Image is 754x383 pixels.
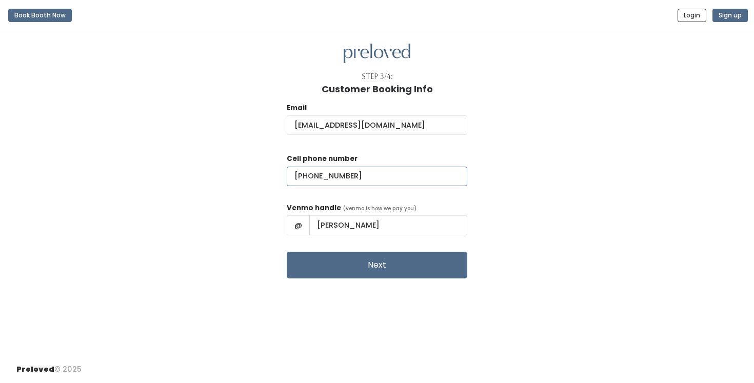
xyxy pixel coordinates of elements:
[287,215,310,235] span: @
[8,9,72,22] button: Book Booth Now
[678,9,706,22] button: Login
[287,103,307,113] label: Email
[287,252,467,278] button: Next
[362,71,393,82] div: Step 3/4:
[16,364,54,374] span: Preloved
[344,44,410,64] img: preloved logo
[8,4,72,27] a: Book Booth Now
[343,205,416,212] span: (venmo is how we pay you)
[287,154,358,164] label: Cell phone number
[287,203,341,213] label: Venmo handle
[287,167,467,186] input: (___) ___-____
[287,115,467,135] input: @ .
[322,84,433,94] h1: Customer Booking Info
[712,9,748,22] button: Sign up
[16,356,82,375] div: © 2025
